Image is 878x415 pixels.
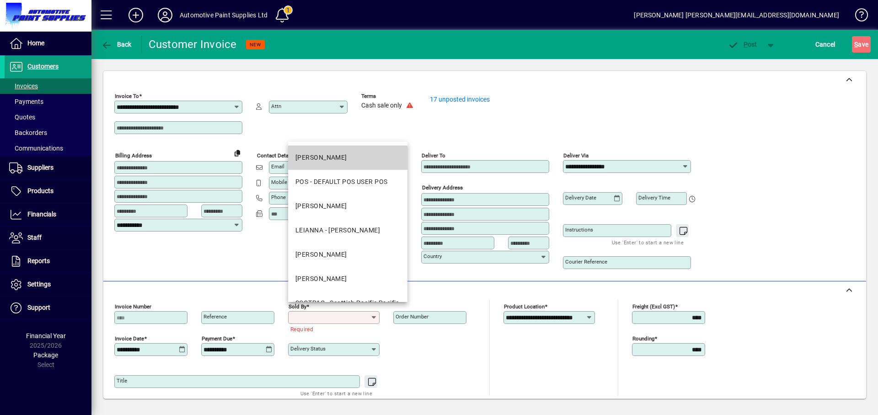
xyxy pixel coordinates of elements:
mat-label: Freight (excl GST) [632,303,675,310]
span: Settings [27,280,51,288]
mat-label: Payment due [202,335,232,342]
span: Products [27,187,54,194]
mat-label: Attn [271,103,281,109]
span: Home [27,39,44,47]
div: Customer Invoice [149,37,237,52]
div: [PERSON_NAME] [295,201,347,211]
mat-label: Sold by [289,303,306,310]
button: Profile [150,7,180,23]
a: Payments [5,94,91,109]
a: Knowledge Base [848,2,867,32]
a: Communications [5,140,91,156]
mat-label: Invoice To [115,93,139,99]
span: ave [854,37,868,52]
a: Staff [5,226,91,249]
span: Cash sale only [361,102,402,109]
span: Cancel [815,37,835,52]
a: Support [5,296,91,319]
div: [PERSON_NAME] [295,250,347,259]
div: Automotive Paint Supplies Ltd [180,8,268,22]
mat-label: Title [117,377,127,384]
mat-label: Delivery date [565,194,596,201]
span: Support [27,304,50,311]
span: Quotes [9,113,35,121]
mat-option: SCOTPAC - Scottish Pacific Pacific [288,291,407,315]
span: Back [101,41,132,48]
button: Back [99,36,134,53]
mat-label: Order number [396,313,428,320]
mat-option: POS - DEFAULT POS USER POS [288,170,407,194]
mat-error: Required [290,324,372,334]
span: Suppliers [27,164,54,171]
app-page-header-button: Back [91,36,142,53]
mat-option: KIM - Kim Hinton [288,194,407,218]
mat-label: Instructions [565,226,593,233]
mat-label: Rounding [632,335,654,342]
mat-label: Deliver via [563,152,589,159]
a: 17 unposted invoices [430,96,490,103]
a: Products [5,180,91,203]
span: Communications [9,145,63,152]
a: Backorders [5,125,91,140]
mat-label: Delivery status [290,345,326,352]
span: Backorders [9,129,47,136]
button: Cancel [813,36,838,53]
mat-hint: Use 'Enter' to start a new line [612,237,684,248]
button: Post [723,36,762,53]
a: Financials [5,203,91,226]
button: Copy to Delivery address [230,146,245,160]
span: Financial Year [26,332,66,340]
span: Staff [27,234,42,241]
mat-hint: Use 'Enter' to start a new line [300,388,372,399]
span: Package [33,351,58,359]
mat-label: Phone [271,194,286,200]
span: Terms [361,93,416,99]
a: Quotes [5,109,91,125]
button: Save [852,36,871,53]
div: POS - DEFAULT POS USER POS [295,177,387,187]
a: Invoices [5,78,91,94]
a: Settings [5,273,91,296]
span: Payments [9,98,43,105]
span: Financials [27,210,56,218]
mat-label: Invoice number [115,303,151,310]
mat-label: Country [423,253,442,259]
mat-label: Product location [504,303,545,310]
div: [PERSON_NAME] [PERSON_NAME][EMAIL_ADDRESS][DOMAIN_NAME] [634,8,839,22]
mat-option: DAVID - Dave Hinton [288,146,407,170]
span: S [854,41,858,48]
mat-option: MIKAYLA - Mikayla Hinton [288,267,407,291]
span: Invoices [9,82,38,90]
a: Suppliers [5,156,91,179]
span: ost [728,41,757,48]
mat-option: MAUREEN - Maureen Hinton [288,243,407,267]
mat-label: Email [271,163,284,170]
mat-label: Invoice date [115,335,144,342]
mat-label: Deliver To [422,152,445,159]
div: SCOTPAC - Scottish Pacific Pacific [295,298,399,308]
span: Customers [27,63,59,70]
button: Add [121,7,150,23]
mat-label: Mobile [271,179,287,185]
mat-option: LEIANNA - Leianna Lemalu [288,218,407,243]
div: [PERSON_NAME] [295,153,347,162]
span: NEW [250,42,261,48]
mat-label: Delivery time [638,194,670,201]
div: [PERSON_NAME] [295,274,347,284]
span: Reports [27,257,50,264]
mat-label: Reference [203,313,227,320]
mat-label: Courier Reference [565,259,607,265]
div: LEIANNA - [PERSON_NAME] [295,226,380,235]
span: P [744,41,748,48]
a: Reports [5,250,91,273]
a: Home [5,32,91,55]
